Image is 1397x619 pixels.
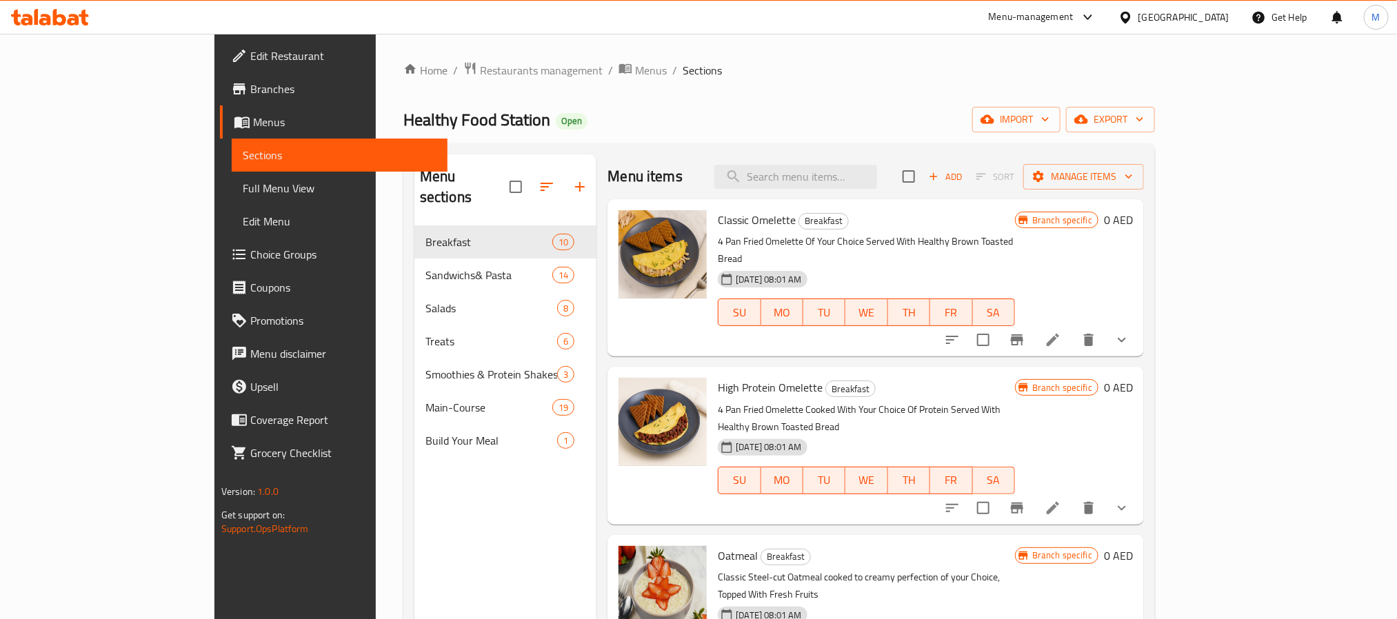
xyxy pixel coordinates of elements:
a: Coverage Report [220,403,448,436]
span: TU [809,303,840,323]
svg: Show Choices [1114,500,1130,516]
h6: 0 AED [1104,546,1133,565]
div: items [557,366,574,383]
div: Breakfast [825,380,876,397]
a: Support.OpsPlatform [221,520,309,538]
a: Menu disclaimer [220,337,448,370]
span: Breakfast [799,213,848,229]
a: Edit menu item [1045,332,1061,348]
span: 1.0.0 [257,483,279,500]
span: FR [936,470,967,490]
button: WE [845,298,887,326]
button: WE [845,467,887,494]
span: Full Menu View [243,180,436,196]
span: Branch specific [1027,381,1098,394]
img: Classic Omelette [619,210,707,298]
span: Add [927,169,964,185]
span: export [1077,111,1144,128]
button: SU [718,298,761,326]
h6: 0 AED [1104,210,1133,230]
span: Branch specific [1027,549,1098,562]
span: Coupons [250,279,436,296]
span: Manage items [1034,168,1133,185]
span: Version: [221,483,255,500]
button: MO [761,467,803,494]
span: SU [724,303,755,323]
span: Smoothies & Protein Shakes [425,366,557,383]
a: Choice Groups [220,238,448,271]
li: / [453,62,458,79]
a: Grocery Checklist [220,436,448,469]
div: items [557,432,574,449]
span: Grocery Checklist [250,445,436,461]
span: Build Your Meal [425,432,557,449]
svg: Show Choices [1114,332,1130,348]
span: Select section [894,162,923,191]
button: Branch-specific-item [1001,323,1034,356]
span: Promotions [250,312,436,329]
span: 19 [553,401,574,414]
div: Open [556,113,587,130]
button: export [1066,107,1155,132]
div: Treats6 [414,325,597,358]
div: Smoothies & Protein Shakes3 [414,358,597,391]
span: TU [809,470,840,490]
button: sort-choices [936,323,969,356]
span: Branches [250,81,436,97]
li: / [608,62,613,79]
a: Menus [220,105,448,139]
span: Edit Restaurant [250,48,436,64]
span: Sections [683,62,722,79]
span: SU [724,470,755,490]
span: 10 [553,236,574,249]
button: TU [803,298,845,326]
div: Main-Course [425,399,552,416]
span: SA [978,470,1009,490]
a: Upsell [220,370,448,403]
span: Menus [635,62,667,79]
span: Breakfast [761,549,810,565]
span: Treats [425,333,557,349]
span: Classic Omelette [718,210,796,230]
a: Promotions [220,304,448,337]
div: items [552,234,574,250]
span: Breakfast [425,234,552,250]
a: Full Menu View [232,172,448,205]
img: High Protein Omelette [619,378,707,466]
p: 4 Pan Fried Omelette Cooked With Your Choice Of Protein Served With Healthy Brown Toasted Bread [718,401,1014,436]
span: High Protein Omelette [718,377,823,398]
span: FR [936,303,967,323]
span: MO [767,303,798,323]
span: Get support on: [221,506,285,524]
span: Sections [243,147,436,163]
div: Build Your Meal1 [414,424,597,457]
span: Healthy Food Station [403,104,550,135]
span: M [1372,10,1380,25]
a: Edit Restaurant [220,39,448,72]
span: SA [978,303,1009,323]
button: FR [930,298,972,326]
span: Select all sections [501,172,530,201]
span: [DATE] 08:01 AM [730,273,807,286]
div: Menu-management [989,9,1074,26]
span: 6 [558,335,574,348]
span: 8 [558,302,574,315]
span: Add item [923,166,967,187]
div: Breakfast10 [414,225,597,258]
div: items [552,267,574,283]
button: TU [803,467,845,494]
div: [GEOGRAPHIC_DATA] [1138,10,1229,25]
button: FR [930,467,972,494]
div: Main-Course19 [414,391,597,424]
input: search [714,165,877,189]
a: Restaurants management [463,61,603,79]
span: TH [894,470,925,490]
span: Breakfast [826,381,875,397]
button: Manage items [1023,164,1144,190]
div: Salads8 [414,292,597,325]
span: WE [851,470,882,490]
span: Oatmeal [718,545,758,566]
h2: Menu items [607,166,683,187]
button: Add [923,166,967,187]
div: Salads [425,300,557,316]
